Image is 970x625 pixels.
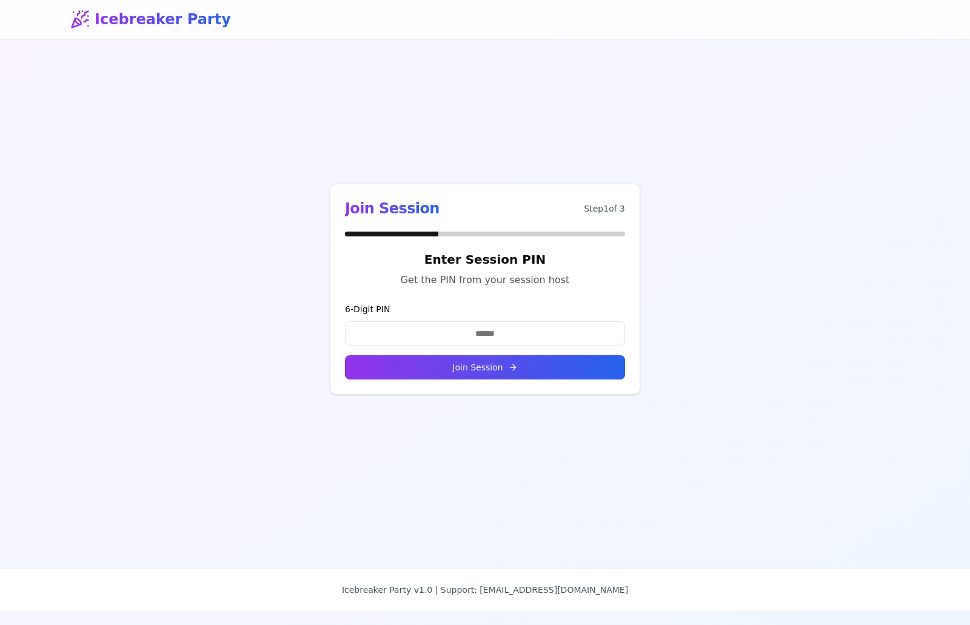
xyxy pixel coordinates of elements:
[70,584,900,596] p: Icebreaker Party v1.0 | Support: [EMAIL_ADDRESS][DOMAIN_NAME]
[345,251,625,268] h3: Enter Session PIN
[345,304,390,314] label: 6-Digit PIN
[95,10,231,29] h1: Icebreaker Party
[345,355,625,379] button: Join Session
[345,273,625,287] p: Get the PIN from your session host
[345,199,440,218] div: Join Session
[584,202,625,215] span: Step 1 of 3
